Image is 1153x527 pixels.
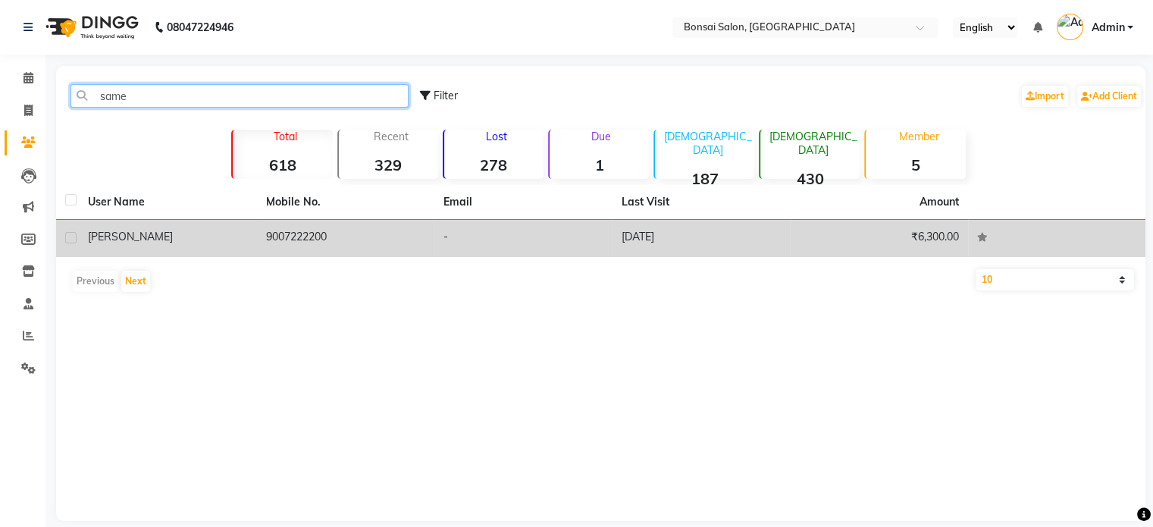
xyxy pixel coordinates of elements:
[1091,20,1124,36] span: Admin
[434,185,613,220] th: Email
[1022,86,1068,107] a: Import
[339,155,438,174] strong: 329
[1057,14,1083,40] img: Admin
[613,220,791,257] td: [DATE]
[239,130,332,143] p: Total
[257,220,435,257] td: 9007222200
[655,169,754,188] strong: 187
[766,130,860,157] p: [DEMOGRAPHIC_DATA]
[790,220,968,257] td: ₹6,300.00
[866,155,965,174] strong: 5
[450,130,544,143] p: Lost
[553,130,649,143] p: Due
[910,185,968,219] th: Amount
[760,169,860,188] strong: 430
[345,130,438,143] p: Recent
[233,155,332,174] strong: 618
[550,155,649,174] strong: 1
[70,84,409,108] input: Search by Name/Mobile/Email/Code
[39,6,143,49] img: logo
[79,185,257,220] th: User Name
[167,6,233,49] b: 08047224946
[88,230,173,243] span: [PERSON_NAME]
[661,130,754,157] p: [DEMOGRAPHIC_DATA]
[434,89,458,102] span: Filter
[257,185,435,220] th: Mobile No.
[872,130,965,143] p: Member
[434,220,613,257] td: -
[613,185,791,220] th: Last Visit
[444,155,544,174] strong: 278
[121,271,150,292] button: Next
[1077,86,1141,107] a: Add Client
